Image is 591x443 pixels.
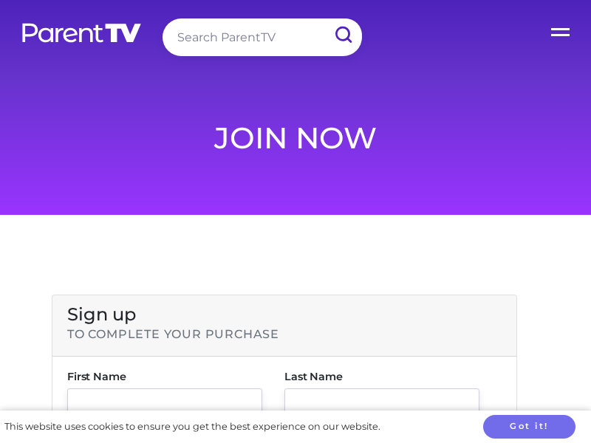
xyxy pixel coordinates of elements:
[21,22,143,44] img: parenttv-logo-white.4c85aaf.svg
[67,327,502,341] h6: to complete your purchase
[324,18,362,52] input: Submit
[163,18,362,56] input: Search ParentTV
[41,120,550,156] h1: Join now
[67,371,262,382] label: First Name
[284,371,479,382] label: Last Name
[4,419,380,433] div: This website uses cookies to ensure you get the best experience on our website.
[483,415,575,439] button: Got it!
[67,304,502,326] h4: Sign up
